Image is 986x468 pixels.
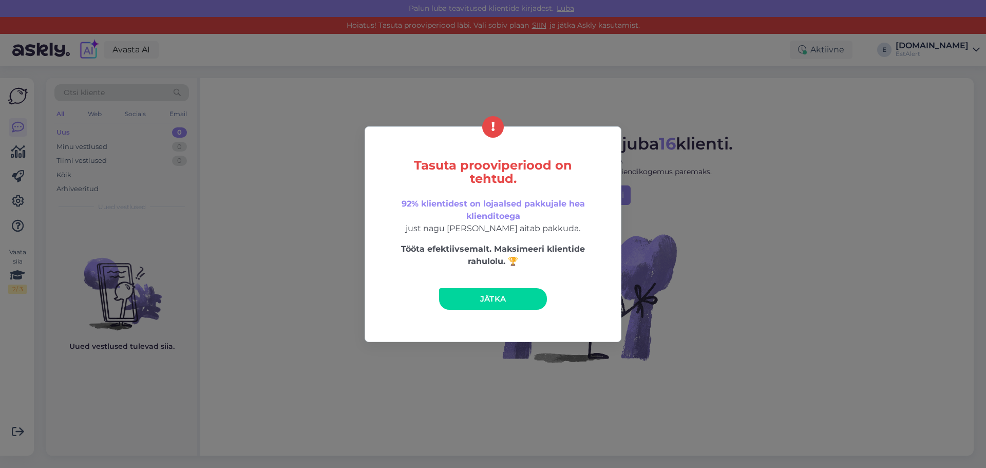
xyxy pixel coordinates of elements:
p: just nagu [PERSON_NAME] aitab pakkuda. [387,198,599,235]
h5: Tasuta prooviperiood on tehtud. [387,159,599,185]
a: Jätka [439,288,547,310]
p: Tööta efektiivsemalt. Maksimeeri klientide rahulolu. 🏆 [387,243,599,268]
span: Jätka [480,294,506,304]
span: 92% klientidest on lojaalsed pakkujale hea klienditoega [402,199,585,221]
